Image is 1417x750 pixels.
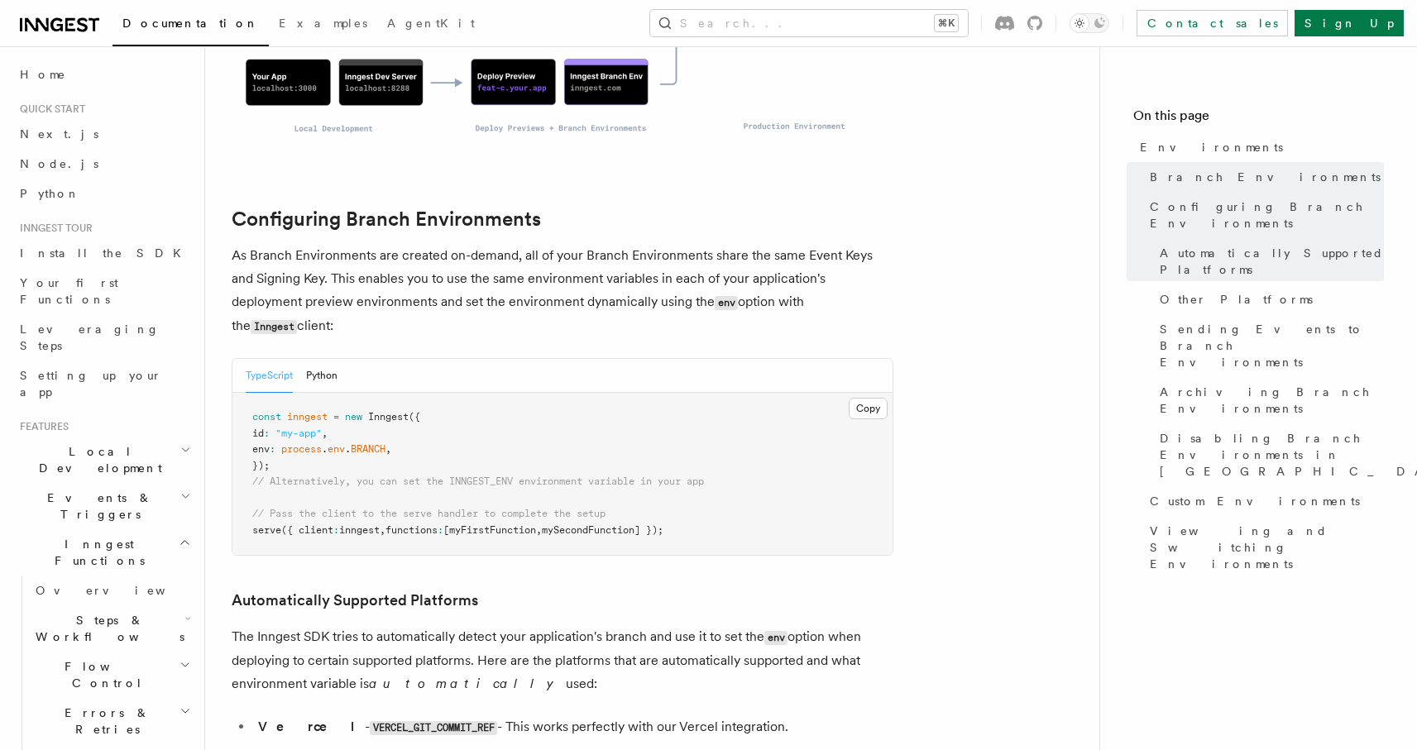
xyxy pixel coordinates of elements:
span: , [536,524,542,536]
span: : [270,443,275,455]
p: As Branch Environments are created on-demand, all of your Branch Environments share the same Even... [232,244,893,338]
button: Errors & Retries [29,698,194,744]
a: Setting up your app [13,361,194,407]
kbd: ⌘K [935,15,958,31]
span: Node.js [20,157,98,170]
code: env [764,631,787,645]
span: Errors & Retries [29,705,180,738]
em: automatically [369,676,566,691]
h4: On this page [1133,106,1384,132]
a: Configuring Branch Environments [232,208,541,231]
span: Setting up your app [20,369,162,399]
span: Viewing and Switching Environments [1150,523,1384,572]
span: Features [13,420,69,433]
code: Inngest [251,320,297,334]
a: Documentation [112,5,269,46]
a: Leveraging Steps [13,314,194,361]
a: Contact sales [1137,10,1288,36]
a: Configuring Branch Environments [1143,192,1384,238]
span: , [322,428,328,439]
strong: Vercel [258,719,365,734]
a: AgentKit [377,5,485,45]
span: // Alternatively, you can set the INNGEST_ENV environment variable in your app [252,475,704,487]
span: ({ client [281,524,333,536]
a: Viewing and Switching Environments [1143,516,1384,579]
button: Search...⌘K [650,10,968,36]
span: id [252,428,264,439]
span: serve [252,524,281,536]
a: Custom Environments [1143,486,1384,516]
a: Home [13,60,194,89]
code: VERCEL_GIT_COMMIT_REF [370,721,497,735]
span: "my-app" [275,428,322,439]
a: Node.js [13,149,194,179]
span: . [322,443,328,455]
a: Install the SDK [13,238,194,268]
span: Flow Control [29,658,180,691]
span: . [345,443,351,455]
span: inngest [339,524,380,536]
span: env [328,443,345,455]
a: Next.js [13,119,194,149]
span: = [333,411,339,423]
span: Install the SDK [20,246,191,260]
span: : [264,428,270,439]
span: Inngest tour [13,222,93,235]
button: Flow Control [29,652,194,698]
button: Events & Triggers [13,483,194,529]
button: TypeScript [246,359,293,393]
a: Examples [269,5,377,45]
a: Overview [29,576,194,605]
span: functions [385,524,438,536]
span: , [385,443,391,455]
span: Home [20,66,66,83]
span: Examples [279,17,367,30]
a: Sign Up [1295,10,1404,36]
span: new [345,411,362,423]
span: Automatically Supported Platforms [1160,245,1384,278]
button: Steps & Workflows [29,605,194,652]
span: mySecondFunction] }); [542,524,663,536]
button: Python [306,359,337,393]
span: env [252,443,270,455]
button: Copy [849,398,888,419]
a: Other Platforms [1153,284,1384,314]
span: Steps & Workflows [29,612,184,645]
span: Python [20,187,80,200]
span: AgentKit [387,17,475,30]
a: Disabling Branch Environments in [GEOGRAPHIC_DATA] [1153,423,1384,486]
span: }); [252,460,270,471]
button: Inngest Functions [13,529,194,576]
span: Documentation [122,17,259,30]
span: Other Platforms [1160,291,1313,308]
span: Events & Triggers [13,490,180,523]
span: ({ [409,411,420,423]
a: Automatically Supported Platforms [232,589,478,612]
button: Local Development [13,437,194,483]
li: - - This works perfectly with our Vercel integration. [253,715,893,739]
span: Archiving Branch Environments [1160,384,1384,417]
a: Automatically Supported Platforms [1153,238,1384,284]
span: Quick start [13,103,85,116]
span: process [281,443,322,455]
a: Your first Functions [13,268,194,314]
p: The Inngest SDK tries to automatically detect your application's branch and use it to set the opt... [232,625,893,695]
button: Toggle dark mode [1070,13,1109,33]
code: env [715,296,738,310]
span: Custom Environments [1150,493,1360,509]
span: , [380,524,385,536]
span: const [252,411,281,423]
a: Sending Events to Branch Environments [1153,314,1384,377]
span: Configuring Branch Environments [1150,198,1384,232]
span: Branch Environments [1150,169,1381,185]
span: Your first Functions [20,276,118,306]
span: Next.js [20,127,98,141]
span: Environments [1140,139,1283,155]
span: Local Development [13,443,180,476]
span: BRANCH [351,443,385,455]
span: Leveraging Steps [20,322,160,352]
a: Environments [1133,132,1384,162]
span: // Pass the client to the serve handler to complete the setup [252,508,606,519]
span: inngest [287,411,328,423]
a: Branch Environments [1143,162,1384,192]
